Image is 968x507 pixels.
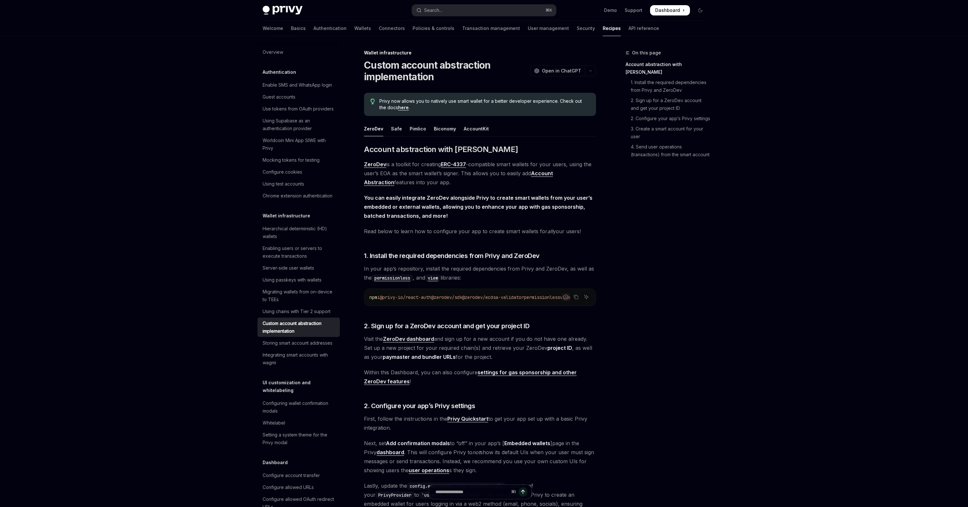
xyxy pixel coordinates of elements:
svg: Tip [370,99,375,104]
h5: Wallet infrastructure [263,212,310,220]
button: Open in ChatGPT [530,65,585,76]
img: dark logo [263,6,302,15]
a: Configuring wallet confirmation modals [257,397,340,417]
em: not [472,449,480,455]
a: Using test accounts [257,178,340,190]
button: Ask AI [582,293,591,301]
span: On this page [632,49,661,57]
strong: paymaster and bundler URLs [383,354,456,360]
span: Dashboard [655,7,680,14]
div: Biconomy [434,121,456,136]
span: 1. Install the required dependencies from Privy and ZeroDev [364,251,540,260]
div: Configure allowed URLs [263,483,314,491]
div: Custom account abstraction implementation [263,320,336,335]
div: Overview [263,48,283,56]
code: viem [425,274,441,282]
a: 1. Install the required dependencies from Privy and ZeroDev [626,77,711,95]
div: Setting a system theme for the Privy modal [263,431,336,446]
button: Open search [412,5,556,16]
a: Setting a system theme for the Privy modal [257,429,340,448]
div: Guest accounts [263,93,295,101]
a: Whitelabel [257,417,340,429]
a: user operations [409,467,449,474]
div: ZeroDev [364,121,383,136]
a: Authentication [313,21,347,36]
div: Using chains with Tier 2 support [263,308,330,315]
div: Chrome extension authentication [263,192,332,200]
a: Account abstraction with [PERSON_NAME] [626,59,711,77]
a: Hierarchical deterministic (HD) wallets [257,223,340,242]
span: 2. Configure your app’s Privy settings [364,401,475,410]
a: Use tokens from OAuth providers [257,103,340,115]
a: API reference [628,21,659,36]
div: Worldcoin Mini App SIWE with Privy [263,137,336,152]
a: Storing smart account addresses [257,337,340,349]
div: Search... [424,6,442,14]
span: ⌘ K [545,8,552,13]
div: Using passkeys with wallets [263,276,321,284]
button: Report incorrect code [562,293,570,301]
div: Integrating smart accounts with wagmi [263,351,336,367]
em: all [547,228,553,234]
a: Using Supabase as an authentication provider [257,115,340,134]
span: @zerodev/sdk [431,294,462,300]
a: Using chains with Tier 2 support [257,306,340,317]
a: Security [577,21,595,36]
strong: ZeroDev dashboard [383,336,434,342]
a: Chrome extension authentication [257,190,340,202]
code: permissionless [372,274,413,282]
a: Wallets [354,21,371,36]
div: Using Supabase as an authentication provider [263,117,336,132]
span: is a toolkit for creating -compatible smart wallets for your users, using the user’s EOA as the s... [364,160,596,187]
div: Wallet infrastructure [364,50,596,56]
a: Integrating smart accounts with wagmi [257,349,340,368]
div: AccountKit [464,121,489,136]
div: Enable SMS and WhatsApp login [263,81,332,89]
strong: Embedded wallets [504,440,550,446]
a: Connectors [379,21,405,36]
span: Next, set to “off” in your app’s [ ] page in the Privy . This will configure Privy to show its de... [364,439,596,475]
a: Demo [604,7,617,14]
div: Migrating wallets from on-device to TEEs [263,288,336,303]
strong: Privy Quickstart [447,416,488,422]
a: Mocking tokens for testing [257,154,340,166]
div: Hierarchical deterministic (HD) wallets [263,225,336,240]
button: Send message [518,487,527,496]
strong: Add confirmation modals [386,440,450,446]
a: Configure allowed URLs [257,482,340,493]
a: Support [625,7,642,14]
span: permissionless [524,294,560,300]
a: Dashboard [650,5,690,15]
span: Account abstraction with [PERSON_NAME] [364,144,518,155]
span: Open in ChatGPT [542,68,581,74]
a: Transaction management [462,21,520,36]
div: Server-side user wallets [263,264,314,272]
a: Migrating wallets from on-device to TEEs [257,286,340,305]
a: User management [528,21,569,36]
a: 2. Configure your app’s Privy settings [626,113,711,124]
div: Use tokens from OAuth providers [263,105,334,113]
button: Copy the contents from the code block [572,293,580,301]
div: Configuring wallet confirmation modals [263,399,336,415]
a: Guest accounts [257,91,340,103]
div: Configure account transfer [263,472,320,479]
a: 2. Sign up for a ZeroDev account and get your project ID [626,95,711,113]
h5: Authentication [263,68,296,76]
span: Privy now allows you to natively use smart wallet for a better developer experience. Check out th... [379,98,590,111]
h5: Dashboard [263,459,288,466]
div: Configure cookies [263,168,302,176]
a: Overview [257,46,340,58]
span: i [377,294,380,300]
span: In your app’s repository, install the required dependencies from Privy and ZeroDev, as well as th... [364,264,596,282]
a: Custom account abstraction implementation [257,318,340,337]
div: Safe [391,121,402,136]
a: dashboard [377,449,404,456]
a: Worldcoin Mini App SIWE with Privy [257,135,340,154]
span: @zerodev/ecdsa-validator [462,294,524,300]
a: 4. Send user operations (transactions) from the smart account [626,142,711,160]
a: here [398,105,409,110]
a: Using passkeys with wallets [257,274,340,286]
h1: Custom account abstraction implementation [364,59,527,82]
button: Toggle dark mode [695,5,705,15]
h5: UI customization and whitelabeling [263,379,340,394]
